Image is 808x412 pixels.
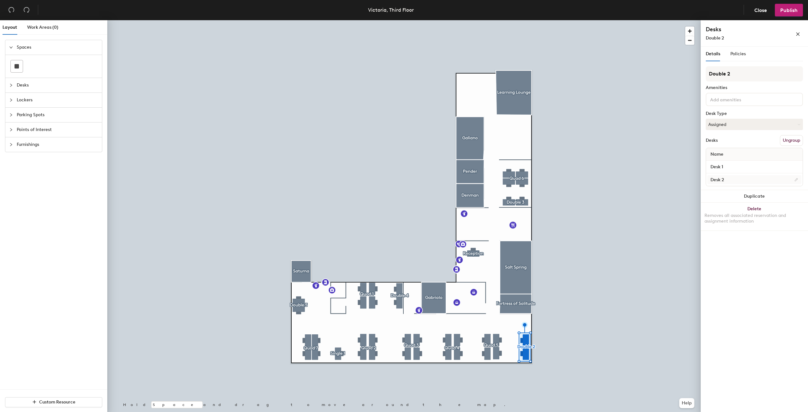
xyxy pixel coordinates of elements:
button: Undo (⌘ + Z) [5,4,18,16]
h4: Desks [706,25,775,33]
button: Help [679,398,694,408]
span: Lockers [17,93,98,107]
span: Furnishings [17,137,98,152]
button: Duplicate [701,190,808,203]
div: Desks [706,138,718,143]
div: Desk Type [706,111,803,116]
span: collapsed [9,128,13,132]
span: expanded [9,45,13,49]
input: Unnamed desk [707,163,801,171]
span: Desks [17,78,98,93]
span: collapsed [9,83,13,87]
span: collapsed [9,98,13,102]
button: DeleteRemoves all associated reservation and assignment information [701,203,808,230]
span: Layout [3,25,17,30]
span: collapsed [9,113,13,117]
button: Custom Resource [5,397,102,407]
div: Amenities [706,85,803,90]
button: Publish [775,4,803,16]
button: Close [749,4,772,16]
span: Policies [730,51,746,57]
button: Redo (⌘ + ⇧ + Z) [20,4,33,16]
div: Removes all associated reservation and assignment information [704,213,804,224]
input: Add amenities [709,95,766,103]
span: Spaces [17,40,98,55]
div: Victoria, Third Floor [368,6,414,14]
button: Ungroup [780,135,803,146]
span: Details [706,51,720,57]
span: Custom Resource [39,399,75,405]
span: Points of Interest [17,122,98,137]
span: undo [8,7,15,13]
span: Name [707,149,727,160]
span: Parking Spots [17,108,98,122]
span: Close [754,7,767,13]
span: collapsed [9,143,13,146]
span: Publish [780,7,798,13]
input: Unnamed desk [707,175,801,184]
span: Double 2 [706,35,724,41]
button: Assigned [706,119,803,130]
span: close [796,32,800,36]
span: Work Areas (0) [27,25,58,30]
